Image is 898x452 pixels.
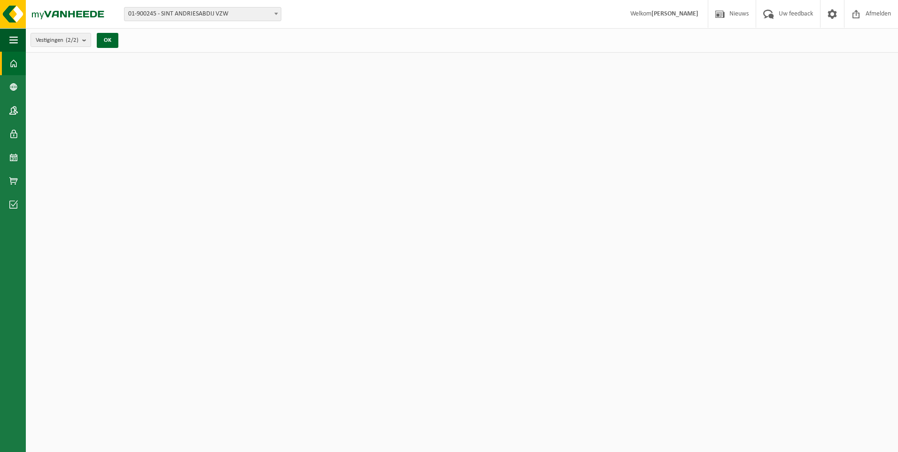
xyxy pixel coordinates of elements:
strong: [PERSON_NAME] [651,10,698,17]
span: Vestigingen [36,33,78,47]
span: 01-900245 - SINT ANDRIESABDIJ VZW [124,7,281,21]
count: (2/2) [66,37,78,43]
span: 01-900245 - SINT ANDRIESABDIJ VZW [124,8,281,21]
button: OK [97,33,118,48]
iframe: chat widget [5,431,157,452]
button: Vestigingen(2/2) [31,33,91,47]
